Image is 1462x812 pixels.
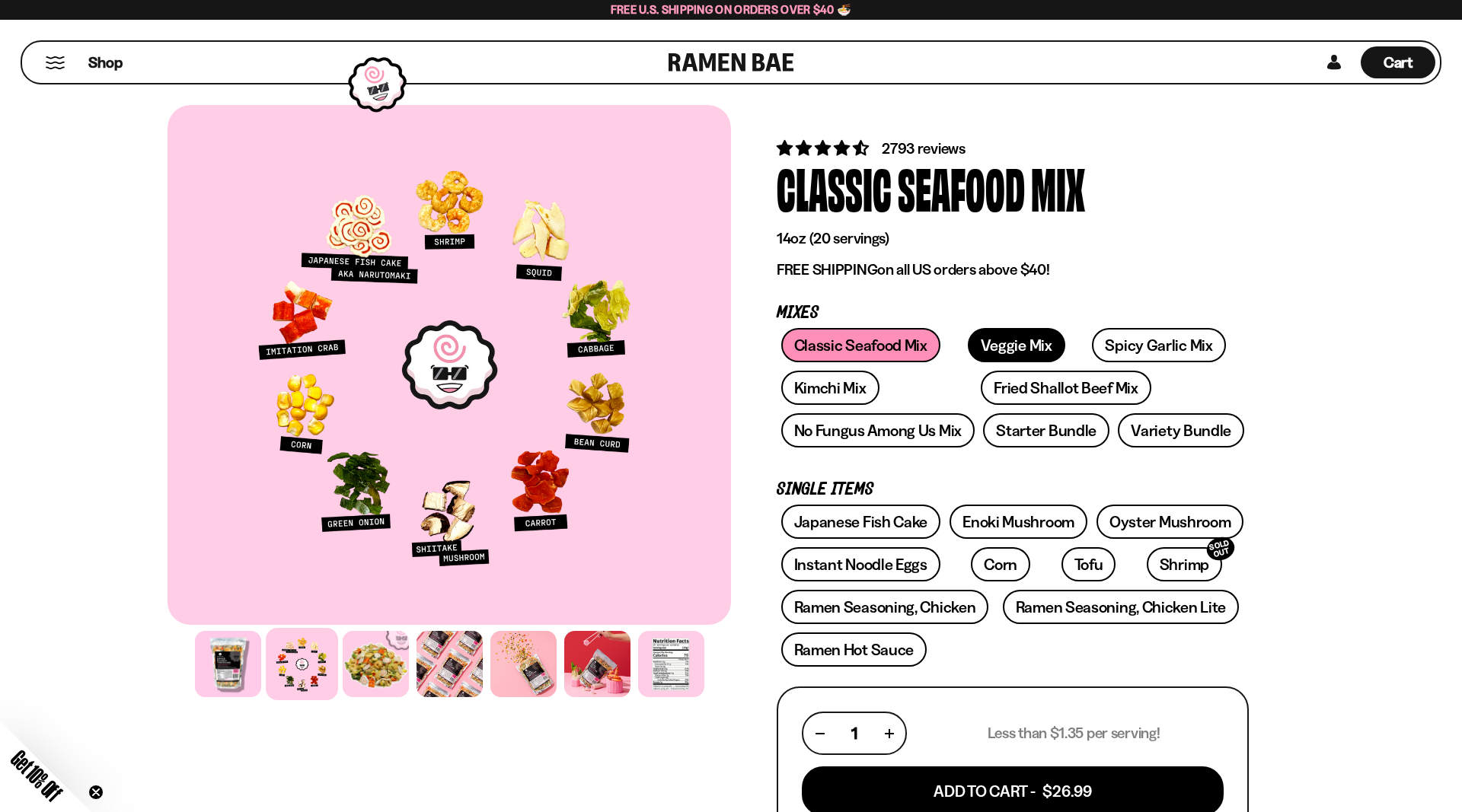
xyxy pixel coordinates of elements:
[1003,590,1239,624] a: Ramen Seasoning, Chicken Lite
[968,328,1065,362] a: Veggie Mix
[781,547,940,581] a: Instant Noodle Eggs
[1147,547,1222,581] a: ShrimpSOLD OUT
[971,547,1030,581] a: Corn
[1204,534,1237,564] div: SOLD OUT
[988,724,1160,743] p: Less than $1.35 per serving!
[781,505,941,539] a: Japanese Fish Cake
[1061,547,1116,581] a: Tofu
[777,260,1249,279] p: on all US orders above $40!
[898,159,1025,216] div: Seafood
[7,746,66,805] span: Get 10% Off
[1361,42,1435,83] div: Cart
[851,724,857,743] span: 1
[45,56,65,69] button: Mobile Menu Trigger
[781,413,975,447] a: No Fungus Among Us Mix
[777,482,1249,497] p: Single Items
[1096,505,1244,539] a: Oyster Mushroom
[781,590,989,624] a: Ramen Seasoning, Chicken
[983,413,1109,447] a: Starter Bundle
[1031,159,1085,216] div: Mix
[950,505,1087,539] a: Enoki Mushroom
[88,46,123,78] a: Shop
[611,2,852,17] span: Free U.S. Shipping on Orders over $40 🍜
[1384,53,1413,72] span: Cart
[781,371,879,405] a: Kimchi Mix
[981,371,1151,405] a: Fried Shallot Beef Mix
[777,229,1249,248] p: 14oz (20 servings)
[1092,328,1225,362] a: Spicy Garlic Mix
[781,632,927,667] a: Ramen Hot Sauce
[88,53,123,73] span: Shop
[777,159,892,216] div: Classic
[777,139,872,158] span: 4.68 stars
[1118,413,1244,447] a: Variety Bundle
[882,139,966,158] span: 2793 reviews
[777,306,1249,320] p: Mixes
[777,260,877,279] strong: FREE SHIPPING
[88,785,104,800] button: Close teaser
